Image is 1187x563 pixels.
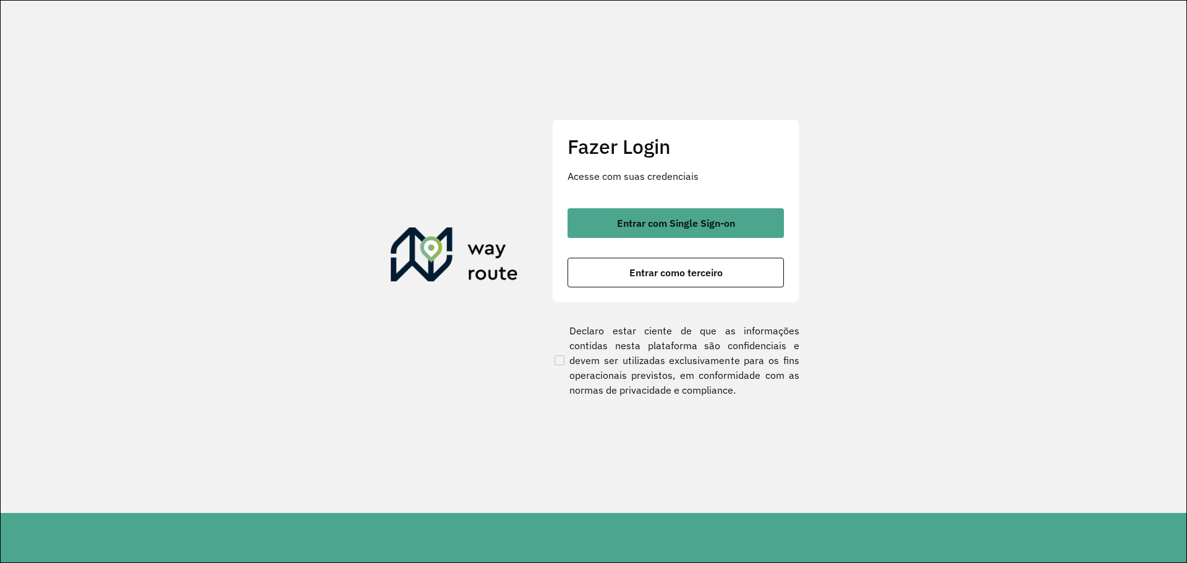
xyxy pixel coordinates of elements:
span: Entrar com Single Sign-on [617,218,735,228]
button: button [568,258,784,287]
h2: Fazer Login [568,135,784,158]
img: Roteirizador AmbevTech [391,227,518,287]
button: button [568,208,784,238]
label: Declaro estar ciente de que as informações contidas nesta plataforma são confidenciais e devem se... [552,323,799,397]
p: Acesse com suas credenciais [568,169,784,184]
span: Entrar como terceiro [629,268,723,277]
